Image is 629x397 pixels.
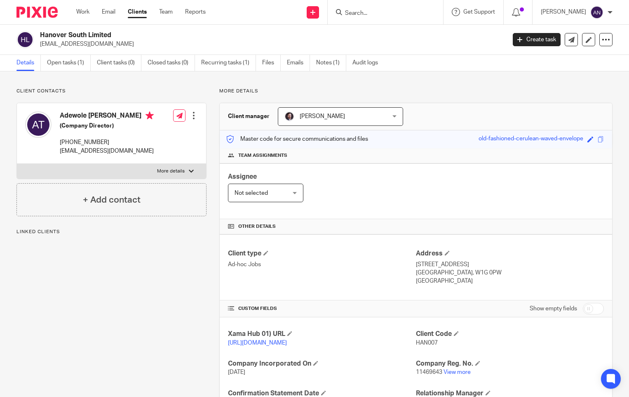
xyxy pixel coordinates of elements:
[235,190,268,196] span: Not selected
[60,122,154,130] h5: (Company Director)
[157,168,185,175] p: More details
[40,40,500,48] p: [EMAIL_ADDRESS][DOMAIN_NAME]
[228,340,287,346] a: [URL][DOMAIN_NAME]
[16,229,207,235] p: Linked clients
[60,111,154,122] h4: Adewole [PERSON_NAME]
[416,369,442,375] span: 11469643
[262,55,281,71] a: Files
[284,111,294,121] img: Capture.PNG
[416,277,604,285] p: [GEOGRAPHIC_DATA]
[238,152,287,159] span: Team assignments
[416,269,604,277] p: [GEOGRAPHIC_DATA], W1G 0PW
[201,55,256,71] a: Recurring tasks (1)
[463,9,495,15] span: Get Support
[530,305,577,313] label: Show empty fields
[228,359,416,368] h4: Company Incorporated On
[146,111,154,120] i: Primary
[102,8,115,16] a: Email
[16,88,207,95] p: Client contacts
[16,55,41,71] a: Details
[219,88,613,95] p: More details
[60,147,154,155] p: [EMAIL_ADDRESS][DOMAIN_NAME]
[416,359,604,368] h4: Company Reg. No.
[185,8,206,16] a: Reports
[226,135,368,143] p: Master code for secure communications and files
[416,260,604,269] p: [STREET_ADDRESS]
[416,249,604,258] h4: Address
[352,55,384,71] a: Audit logs
[300,113,345,119] span: [PERSON_NAME]
[228,330,416,338] h4: Xama Hub 01) URL
[16,7,58,18] img: Pixie
[228,112,270,121] h3: Client manager
[83,194,141,206] h4: + Add contact
[513,33,561,46] a: Create task
[238,223,276,230] span: Other details
[40,31,408,40] h2: Hanover South Limited
[228,305,416,312] h4: CUSTOM FIELDS
[25,111,52,138] img: svg%3E
[228,249,416,258] h4: Client type
[228,173,257,180] span: Assignee
[287,55,310,71] a: Emails
[76,8,89,16] a: Work
[159,8,173,16] a: Team
[590,6,603,19] img: svg%3E
[97,55,141,71] a: Client tasks (0)
[416,340,438,346] span: HAN007
[416,330,604,338] h4: Client Code
[344,10,418,17] input: Search
[479,135,583,144] div: old-fashioned-cerulean-waved-envelope
[47,55,91,71] a: Open tasks (1)
[148,55,195,71] a: Closed tasks (0)
[16,31,34,48] img: svg%3E
[60,138,154,147] p: [PHONE_NUMBER]
[444,369,471,375] a: View more
[228,260,416,269] p: Ad-hoc Jobs
[228,369,245,375] span: [DATE]
[541,8,586,16] p: [PERSON_NAME]
[316,55,346,71] a: Notes (1)
[128,8,147,16] a: Clients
